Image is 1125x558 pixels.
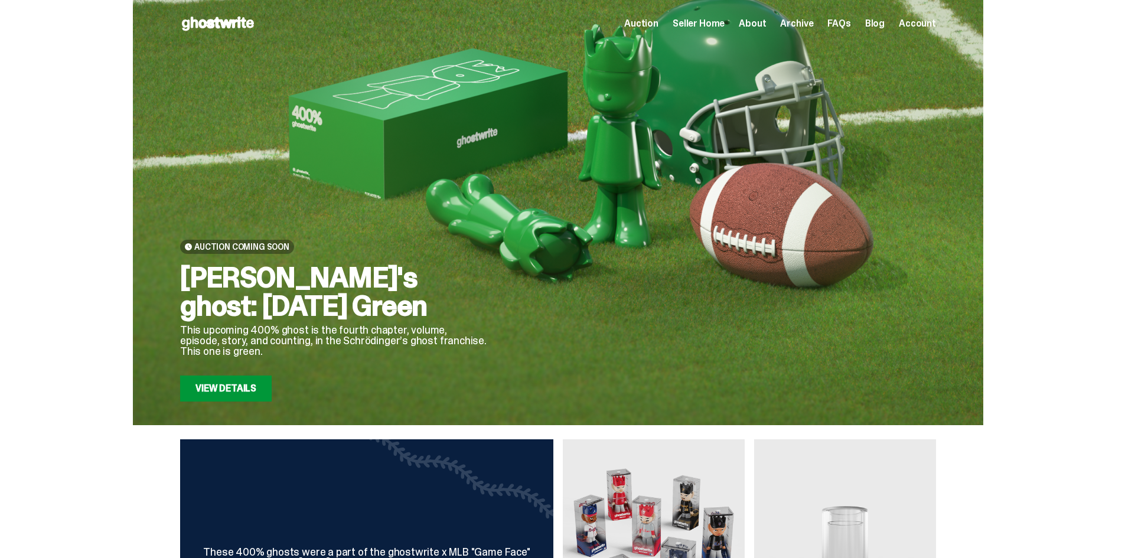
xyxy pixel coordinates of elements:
h2: [PERSON_NAME]'s ghost: [DATE] Green [180,263,487,320]
a: Archive [780,19,813,28]
a: Blog [865,19,885,28]
a: View Details [180,376,272,402]
a: About [739,19,766,28]
p: This upcoming 400% ghost is the fourth chapter, volume, episode, story, and counting, in the Schr... [180,325,487,357]
a: Auction [624,19,658,28]
a: FAQs [827,19,850,28]
a: Account [899,19,936,28]
span: Auction Coming Soon [194,242,289,252]
a: Seller Home [673,19,725,28]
